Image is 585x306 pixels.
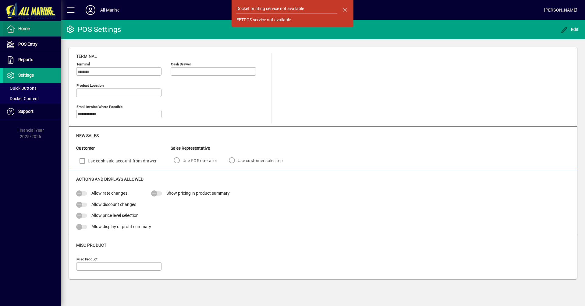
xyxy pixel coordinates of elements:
span: Edit [561,27,579,32]
span: POS Entry [18,42,37,47]
span: Allow rate changes [91,191,127,196]
span: Actions and Displays Allowed [76,177,144,182]
mat-label: Email Invoice where possible [76,105,122,109]
span: Allow display of profit summary [91,224,151,229]
mat-label: Terminal [76,62,90,66]
button: Profile [81,5,100,16]
span: Terminal [76,54,97,59]
span: New Sales [76,133,99,138]
span: Allow discount changes [91,202,136,207]
span: Allow price level selection [91,213,139,218]
div: [PERSON_NAME] [544,5,577,15]
div: Sales Representative [171,145,292,151]
span: [DATE] 17:35 [119,5,544,15]
a: Support [3,104,61,119]
div: POS Settings [66,25,121,34]
span: Misc Product [76,243,106,248]
div: Customer [76,145,171,151]
button: Edit [559,24,580,35]
mat-label: Product location [76,83,104,88]
span: Home [18,26,30,31]
a: POS Entry [3,37,61,52]
span: Quick Buttons [6,86,37,91]
span: Docket Content [6,96,39,101]
a: Docket Content [3,93,61,104]
a: Reports [3,52,61,68]
span: Settings [18,73,34,78]
a: Quick Buttons [3,83,61,93]
div: EFTPOS service not available [236,17,291,23]
span: Reports [18,57,33,62]
span: Show pricing in product summary [166,191,230,196]
mat-label: Cash Drawer [171,62,191,66]
mat-label: Misc Product [76,257,97,261]
div: All Marine [100,5,119,15]
a: Home [3,21,61,37]
span: Support [18,109,34,114]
